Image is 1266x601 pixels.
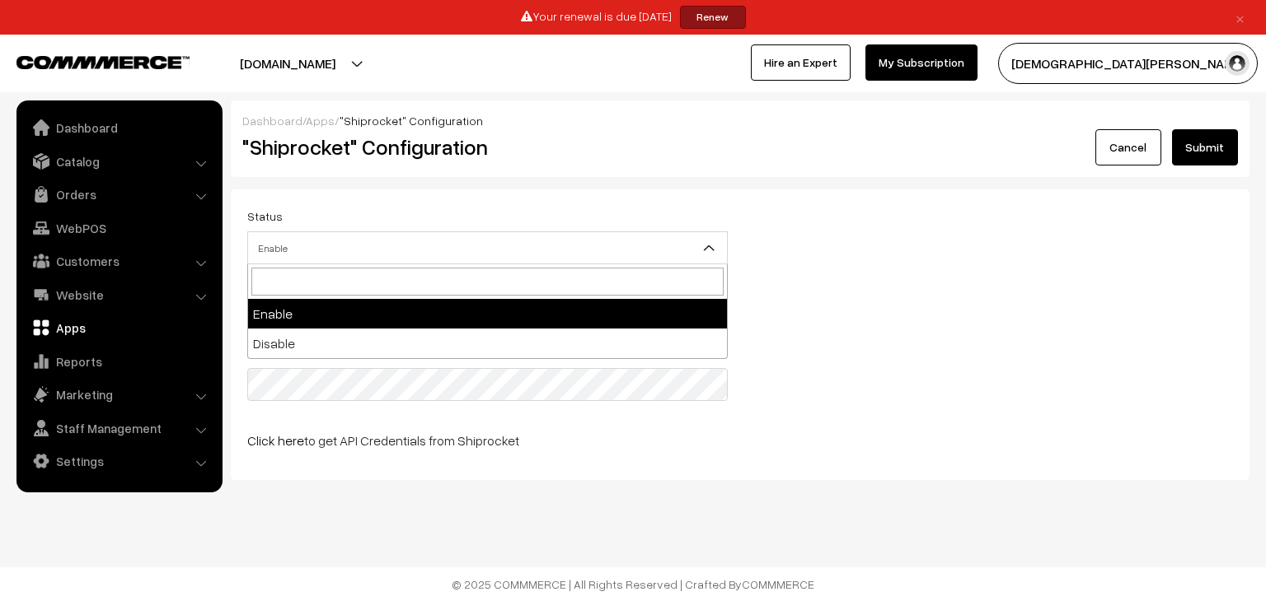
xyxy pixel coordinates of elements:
[242,112,1238,129] div: / /
[1172,129,1238,165] button: Submit
[21,380,217,409] a: Marketing
[680,6,746,29] a: Renew
[21,347,217,376] a: Reports
[242,114,302,128] a: Dashboard
[1229,7,1251,27] a: ×
[340,114,483,128] span: "Shiprocket" Configuration
[248,328,727,358] li: Disable
[1225,51,1250,76] img: user
[6,6,1260,29] div: Your renewal is due [DATE]
[247,207,283,225] label: Status
[21,413,217,443] a: Staff Management
[247,431,728,450] p: to get API Credentials from Shiprocket
[21,179,217,209] a: Orders
[306,114,335,128] a: Apps
[1095,129,1161,165] a: Cancel
[751,44,851,81] a: Hire an Expert
[242,134,898,160] h2: "Shiprocket" Configuration
[865,44,978,81] a: My Subscription
[247,432,304,449] a: Click here
[182,43,393,84] button: [DOMAIN_NAME]
[248,234,727,263] span: Enable
[21,280,217,310] a: Website
[742,577,814,591] a: COMMMERCE
[247,231,728,264] span: Enable
[248,299,727,328] li: Enable
[21,147,217,176] a: Catalog
[21,246,217,276] a: Customers
[21,313,217,342] a: Apps
[21,113,217,142] a: Dashboard
[998,43,1258,84] button: [DEMOGRAPHIC_DATA][PERSON_NAME]
[21,213,217,243] a: WebPOS
[21,446,217,476] a: Settings
[16,56,190,68] img: COMMMERCE
[16,51,161,71] a: COMMMERCE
